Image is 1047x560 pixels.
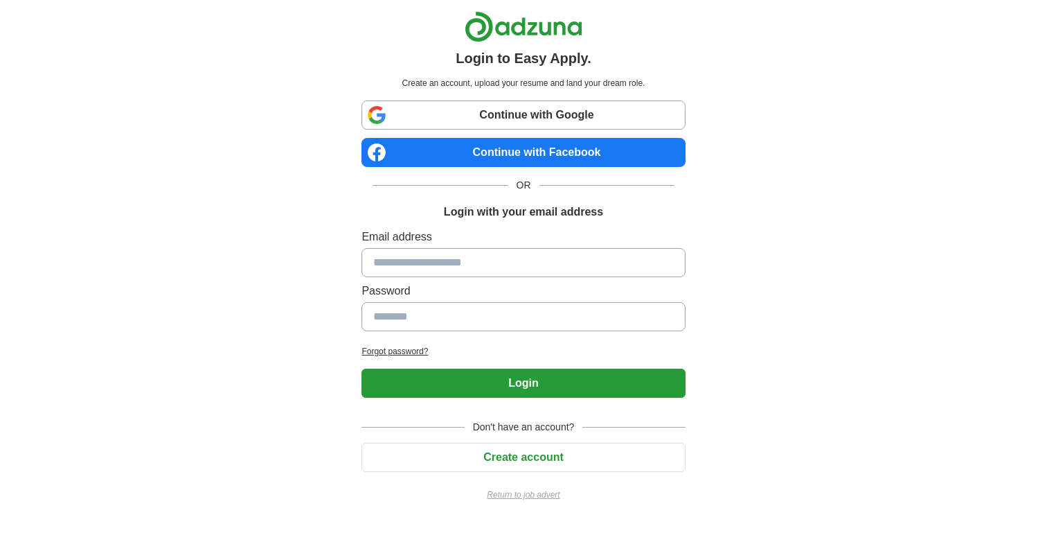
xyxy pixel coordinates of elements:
h1: Login with your email address [444,204,603,220]
label: Email address [361,229,685,245]
button: Login [361,369,685,398]
span: Don't have an account? [465,420,583,435]
a: Continue with Facebook [361,138,685,167]
label: Password [361,283,685,299]
h1: Login to Easy Apply. [456,48,591,69]
a: Create account [361,451,685,463]
a: Forgot password? [361,345,685,358]
p: Create an account, upload your resume and land your dream role. [364,77,682,89]
span: OR [508,178,539,193]
button: Create account [361,443,685,472]
a: Continue with Google [361,100,685,130]
img: Adzuna logo [465,11,582,42]
a: Return to job advert [361,489,685,501]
